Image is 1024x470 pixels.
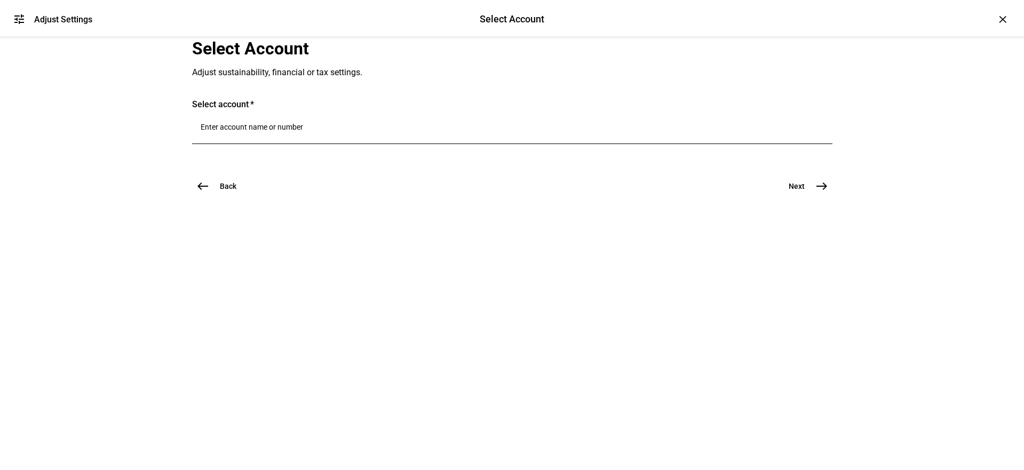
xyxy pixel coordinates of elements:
[789,181,805,192] span: Next
[480,12,544,26] div: Select Account
[220,181,236,192] span: Back
[34,14,92,25] div: Adjust Settings
[192,38,672,59] div: Select Account
[192,176,249,197] button: Back
[13,13,26,26] mat-icon: tune
[994,11,1011,28] div: ×
[192,67,672,78] div: Adjust sustainability, financial or tax settings.
[192,99,832,110] div: Select account
[815,180,828,193] mat-icon: east
[196,180,209,193] mat-icon: west
[201,123,824,131] input: Number
[776,176,832,197] button: Next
